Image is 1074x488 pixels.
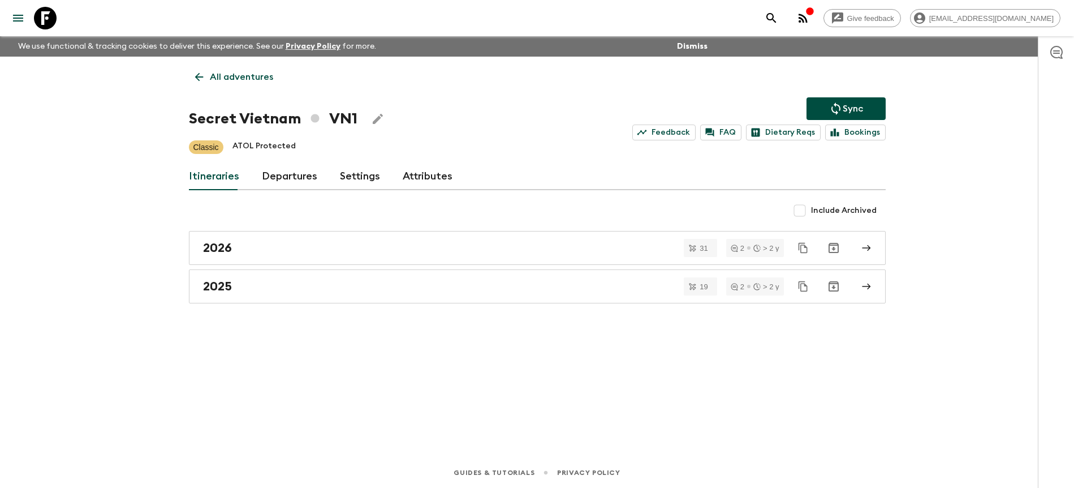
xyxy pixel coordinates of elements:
div: 2 [731,283,744,290]
a: Settings [340,163,380,190]
button: Archive [822,237,845,259]
button: Sync adventure departures to the booking engine [806,97,886,120]
button: Duplicate [793,276,813,297]
p: Classic [193,142,219,153]
a: FAQ [700,125,741,140]
div: > 2 y [753,283,779,290]
a: Attributes [403,163,452,190]
h1: Secret Vietnam VN1 [189,108,357,130]
span: Include Archived [811,205,877,216]
a: Dietary Reqs [746,125,821,140]
a: 2026 [189,231,886,265]
a: Itineraries [189,163,239,190]
a: Give feedback [823,9,901,27]
span: 31 [693,245,714,252]
span: Give feedback [841,14,900,23]
button: Edit Adventure Title [366,108,389,130]
span: 19 [693,283,714,290]
button: menu [7,7,29,29]
p: ATOL Protected [232,140,296,154]
p: We use functional & tracking cookies to deliver this experience. See our for more. [14,36,381,57]
a: Feedback [632,125,696,140]
span: [EMAIL_ADDRESS][DOMAIN_NAME] [923,14,1060,23]
button: search adventures [760,7,783,29]
button: Dismiss [674,38,710,54]
div: > 2 y [753,245,779,252]
a: Departures [262,163,317,190]
a: Guides & Tutorials [454,466,534,479]
div: 2 [731,245,744,252]
button: Duplicate [793,238,813,258]
a: All adventures [189,66,279,88]
a: Privacy Policy [557,466,620,479]
a: Privacy Policy [286,42,340,50]
p: All adventures [210,70,273,84]
h2: 2025 [203,279,232,294]
div: [EMAIL_ADDRESS][DOMAIN_NAME] [910,9,1060,27]
h2: 2026 [203,241,232,255]
button: Archive [822,275,845,298]
a: Bookings [825,125,886,140]
a: 2025 [189,269,886,303]
p: Sync [843,102,863,115]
